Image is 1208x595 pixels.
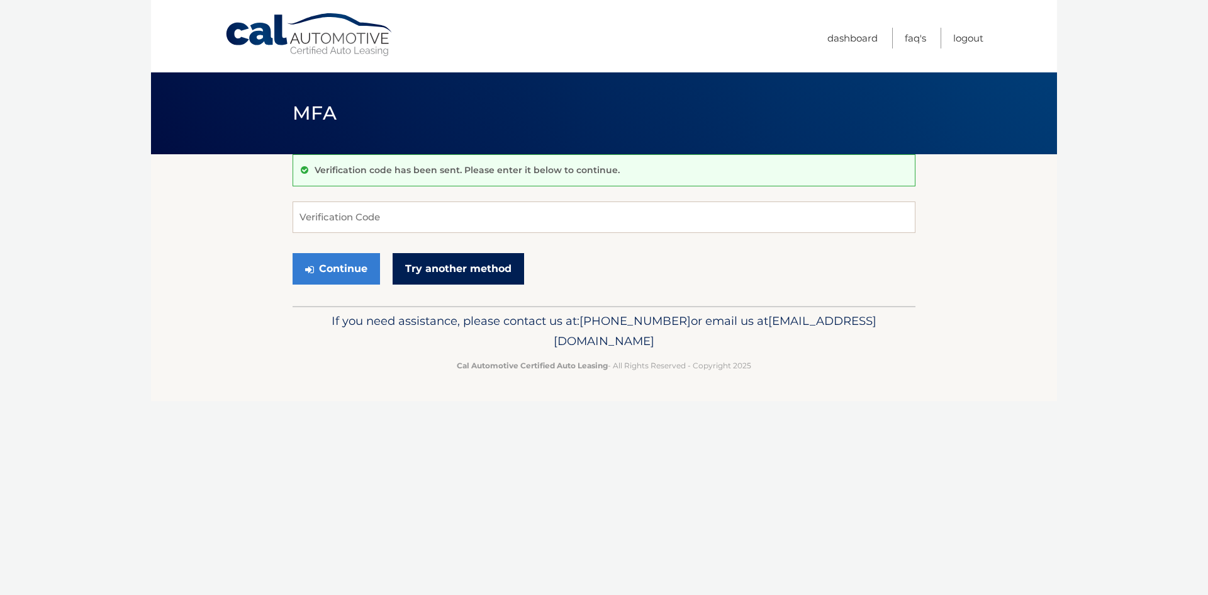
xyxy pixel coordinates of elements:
[905,28,926,48] a: FAQ's
[393,253,524,285] a: Try another method
[293,101,337,125] span: MFA
[953,28,983,48] a: Logout
[315,164,620,176] p: Verification code has been sent. Please enter it below to continue.
[457,361,608,370] strong: Cal Automotive Certified Auto Leasing
[301,359,907,372] p: - All Rights Reserved - Copyright 2025
[827,28,878,48] a: Dashboard
[554,314,876,348] span: [EMAIL_ADDRESS][DOMAIN_NAME]
[301,311,907,351] p: If you need assistance, please contact us at: or email us at
[293,201,915,233] input: Verification Code
[225,13,394,57] a: Cal Automotive
[579,314,691,328] span: [PHONE_NUMBER]
[293,253,380,285] button: Continue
